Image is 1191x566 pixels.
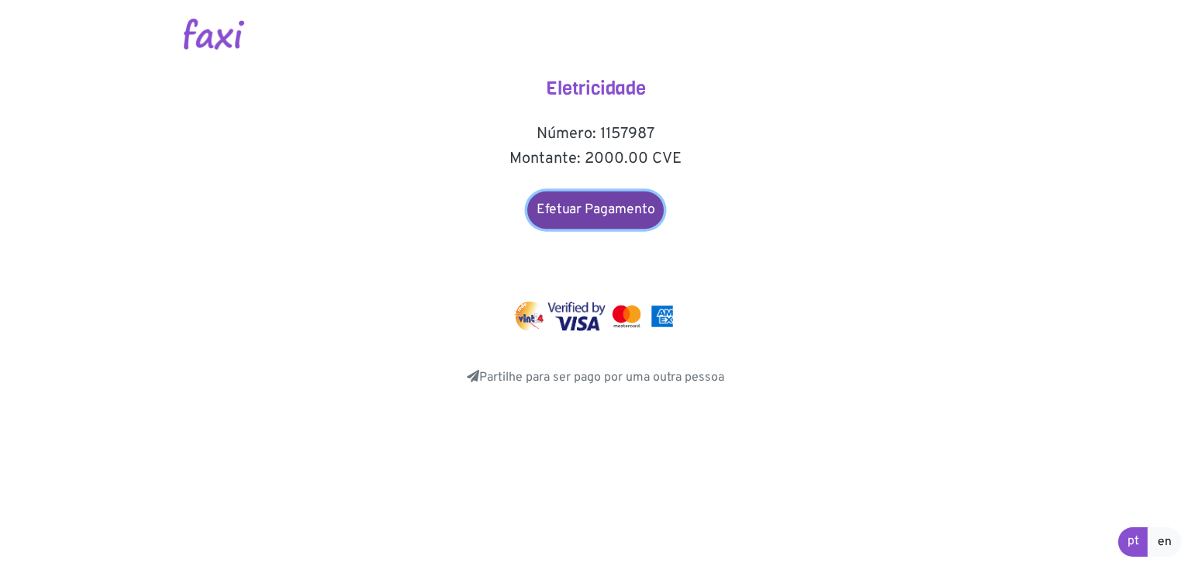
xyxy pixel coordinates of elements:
img: mastercard [609,302,644,331]
img: mastercard [647,302,677,331]
h4: Eletricidade [440,78,751,100]
a: Partilhe para ser pago por uma outra pessoa [467,370,724,385]
a: en [1148,527,1182,557]
a: Efetuar Pagamento [527,192,664,229]
h5: Número: 1157987 [440,125,751,143]
img: visa [547,302,606,331]
a: pt [1118,527,1148,557]
img: vinti4 [514,302,545,331]
h5: Montante: 2000.00 CVE [440,150,751,168]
